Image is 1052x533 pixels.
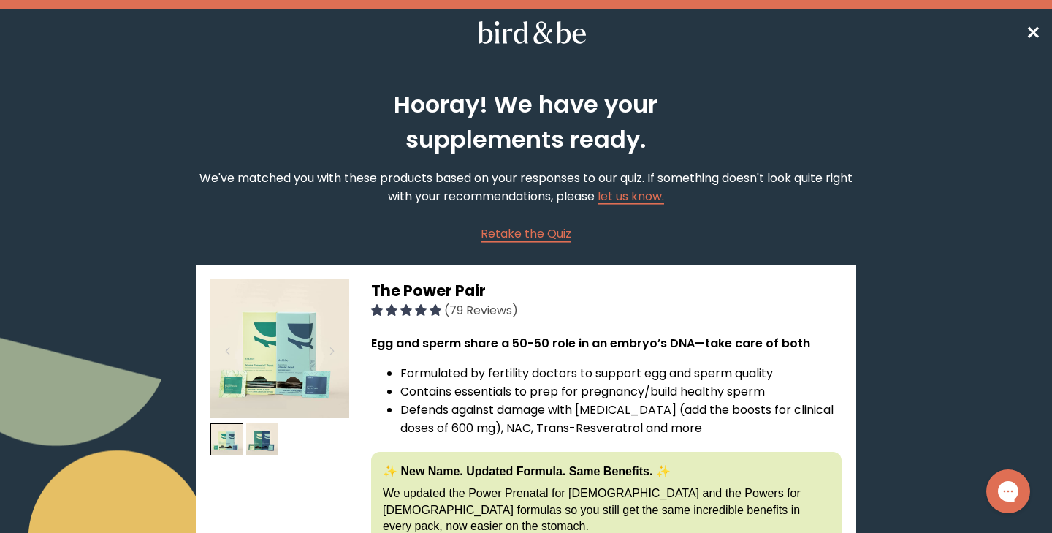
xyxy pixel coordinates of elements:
[400,364,842,382] li: Formulated by fertility doctors to support egg and sperm quality
[444,302,518,319] span: (79 Reviews)
[979,464,1037,518] iframe: Gorgias live chat messenger
[481,224,571,243] a: Retake the Quiz
[196,169,856,205] p: We've matched you with these products based on your responses to our quiz. If something doesn't l...
[598,188,664,205] a: let us know.
[383,465,671,477] strong: ✨ New Name. Updated Formula. Same Benefits. ✨
[400,382,842,401] li: Contains essentials to prep for pregnancy/build healthy sperm
[210,279,349,418] img: thumbnail image
[371,335,810,352] strong: Egg and sperm share a 50-50 role in an embryo’s DNA—take care of both
[371,302,444,319] span: 4.92 stars
[210,423,243,456] img: thumbnail image
[400,401,842,437] li: Defends against damage with [MEDICAL_DATA] (add the boosts for clinical doses of 600 mg), NAC, Tr...
[371,280,486,301] span: The Power Pair
[481,225,571,242] span: Retake the Quiz
[246,423,279,456] img: thumbnail image
[328,87,724,157] h2: Hooray! We have your supplements ready.
[1026,20,1040,45] a: ✕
